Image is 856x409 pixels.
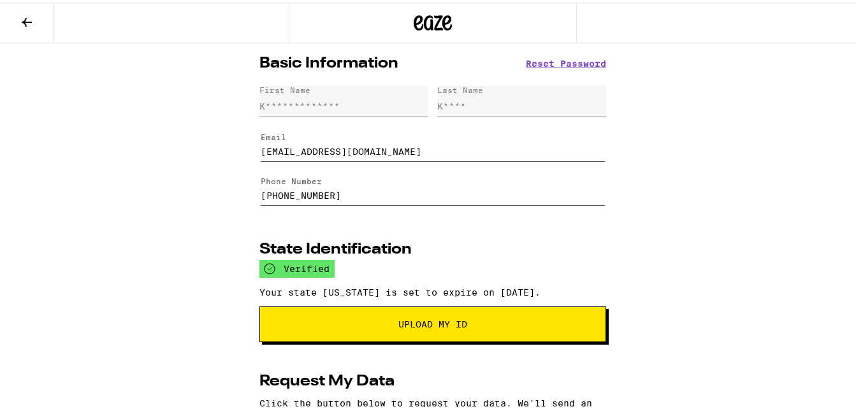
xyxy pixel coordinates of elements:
p: Your state [US_STATE] is set to expire on [DATE]. [259,285,606,295]
div: First Name [259,83,310,92]
h2: State Identification [259,240,412,255]
button: Reset Password [526,57,606,66]
h2: Basic Information [259,54,398,69]
label: Phone Number [261,175,322,183]
div: verified [259,257,335,275]
button: Upload My ID [259,304,606,340]
span: Hi. Need any help? [8,9,92,19]
label: Email [261,131,286,139]
span: Upload My ID [398,317,467,326]
form: Edit Phone Number [259,164,606,208]
form: Edit Email Address [259,119,606,164]
div: Last Name [437,83,483,92]
h2: Request My Data [259,371,395,387]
